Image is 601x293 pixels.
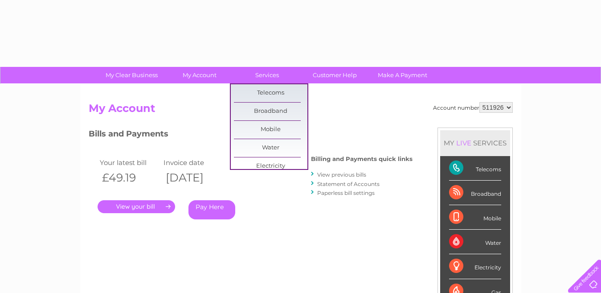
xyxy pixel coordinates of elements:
[161,169,225,187] th: [DATE]
[89,128,413,143] h3: Bills and Payments
[298,67,372,83] a: Customer Help
[317,181,380,187] a: Statement of Accounts
[449,205,501,230] div: Mobile
[317,171,366,178] a: View previous bills
[98,157,162,169] td: Your latest bill
[188,200,235,219] a: Pay Here
[449,156,501,181] div: Telecoms
[440,130,510,156] div: MY SERVICES
[98,169,162,187] th: £49.19
[311,156,413,162] h4: Billing and Payments quick links
[234,139,307,157] a: Water
[230,67,304,83] a: Services
[366,67,439,83] a: Make A Payment
[234,103,307,120] a: Broadband
[95,67,168,83] a: My Clear Business
[234,157,307,175] a: Electricity
[317,190,375,196] a: Paperless bill settings
[454,139,473,147] div: LIVE
[449,181,501,205] div: Broadband
[234,121,307,139] a: Mobile
[98,200,175,213] a: .
[449,230,501,254] div: Water
[234,84,307,102] a: Telecoms
[163,67,236,83] a: My Account
[433,102,513,113] div: Account number
[89,102,513,119] h2: My Account
[161,157,225,169] td: Invoice date
[449,254,501,279] div: Electricity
